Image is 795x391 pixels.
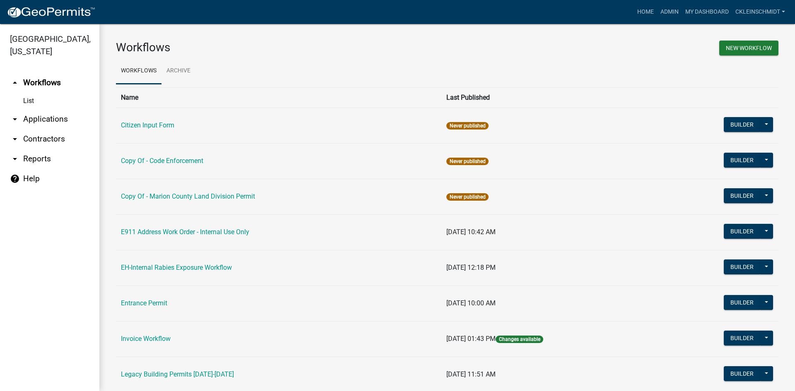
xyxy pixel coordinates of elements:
[724,295,760,310] button: Builder
[10,174,20,184] i: help
[116,41,441,55] h3: Workflows
[441,87,657,108] th: Last Published
[121,228,249,236] a: E911 Address Work Order - Internal Use Only
[724,366,760,381] button: Builder
[446,299,496,307] span: [DATE] 10:00 AM
[657,4,682,20] a: Admin
[724,224,760,239] button: Builder
[446,158,488,165] span: Never published
[10,134,20,144] i: arrow_drop_down
[724,331,760,345] button: Builder
[634,4,657,20] a: Home
[10,154,20,164] i: arrow_drop_down
[724,259,760,274] button: Builder
[121,299,167,307] a: Entrance Permit
[121,192,255,200] a: Copy Of - Marion County Land Division Permit
[732,4,788,20] a: ckleinschmidt
[446,264,496,271] span: [DATE] 12:18 PM
[724,117,760,132] button: Builder
[121,157,203,165] a: Copy Of - Code Enforcement
[121,264,232,271] a: EH-Internal Rabies Exposure Workflow
[724,153,760,168] button: Builder
[161,58,195,84] a: Archive
[682,4,732,20] a: My Dashboard
[116,58,161,84] a: Workflows
[724,188,760,203] button: Builder
[10,114,20,124] i: arrow_drop_down
[719,41,778,55] button: New Workflow
[121,370,234,378] a: Legacy Building Permits [DATE]-[DATE]
[446,370,496,378] span: [DATE] 11:51 AM
[446,335,496,343] span: [DATE] 01:43 PM
[496,336,543,343] span: Changes available
[446,228,496,236] span: [DATE] 10:42 AM
[446,193,488,201] span: Never published
[446,122,488,130] span: Never published
[116,87,441,108] th: Name
[121,121,174,129] a: Citizen Input Form
[121,335,171,343] a: Invoice Workflow
[10,78,20,88] i: arrow_drop_up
